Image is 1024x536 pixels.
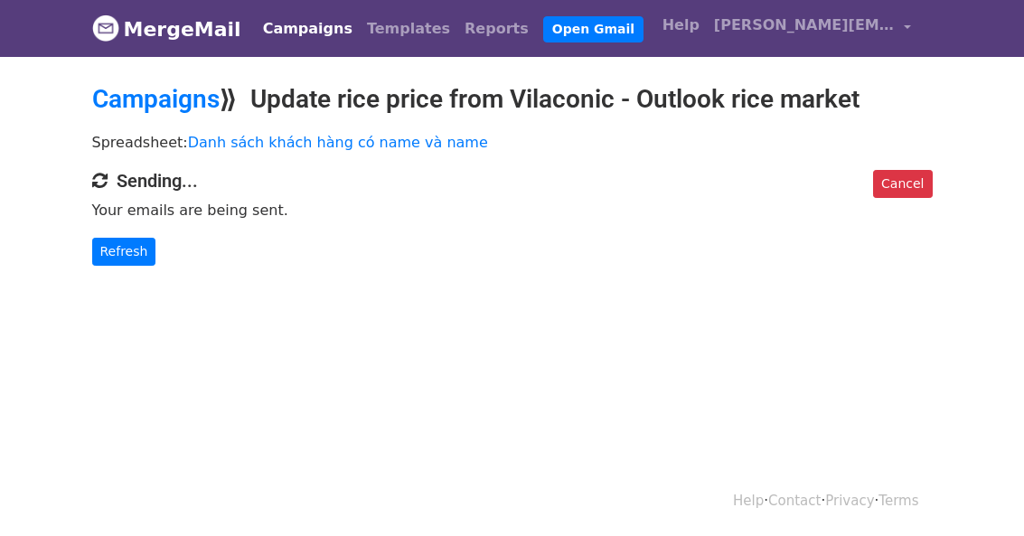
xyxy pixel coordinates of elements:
h4: Sending... [92,170,933,192]
p: Spreadsheet: [92,133,933,152]
a: Open Gmail [543,16,644,42]
a: Contact [768,493,821,509]
a: Cancel [873,170,932,198]
a: [PERSON_NAME][EMAIL_ADDRESS][DOMAIN_NAME] [707,7,918,50]
a: Templates [360,11,457,47]
h2: ⟫ Update rice price from Vilaconic - Outlook rice market [92,84,933,115]
a: Campaigns [92,84,220,114]
a: Campaigns [256,11,360,47]
a: Reports [457,11,536,47]
img: MergeMail logo [92,14,119,42]
p: Your emails are being sent. [92,201,933,220]
span: [PERSON_NAME][EMAIL_ADDRESS][DOMAIN_NAME] [714,14,895,36]
a: Refresh [92,238,156,266]
a: MergeMail [92,10,241,48]
a: Danh sách khách hàng có name và name [188,134,488,151]
a: Terms [878,493,918,509]
a: Help [655,7,707,43]
a: Privacy [825,493,874,509]
a: Help [733,493,764,509]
